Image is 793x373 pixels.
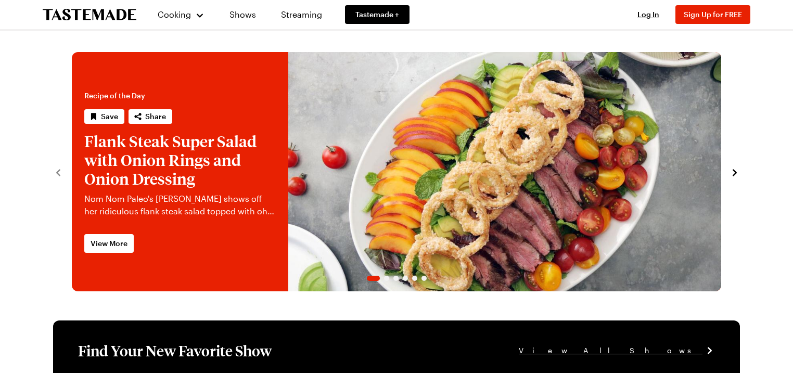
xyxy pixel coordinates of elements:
a: Tastemade + [345,5,410,24]
span: Go to slide 2 [384,276,389,281]
span: Save [101,111,118,122]
a: View All Shows [519,345,715,356]
span: View All Shows [519,345,702,356]
div: 1 / 6 [72,52,721,291]
span: Go to slide 3 [393,276,399,281]
span: Go to slide 5 [412,276,417,281]
span: Go to slide 6 [421,276,427,281]
span: Go to slide 1 [367,276,380,281]
button: Sign Up for FREE [675,5,750,24]
h1: Find Your New Favorite Show [78,341,272,360]
button: Cooking [157,2,204,27]
button: Log In [628,9,669,20]
span: Sign Up for FREE [684,10,742,19]
span: Log In [637,10,659,19]
span: Tastemade + [355,9,399,20]
span: Go to slide 4 [403,276,408,281]
button: navigate to previous item [53,165,63,178]
a: To Tastemade Home Page [43,9,136,21]
button: navigate to next item [730,165,740,178]
span: View More [91,238,127,249]
span: Cooking [158,9,191,19]
a: View More [84,234,134,253]
button: Save recipe [84,109,124,124]
button: Share [129,109,172,124]
span: Share [145,111,166,122]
